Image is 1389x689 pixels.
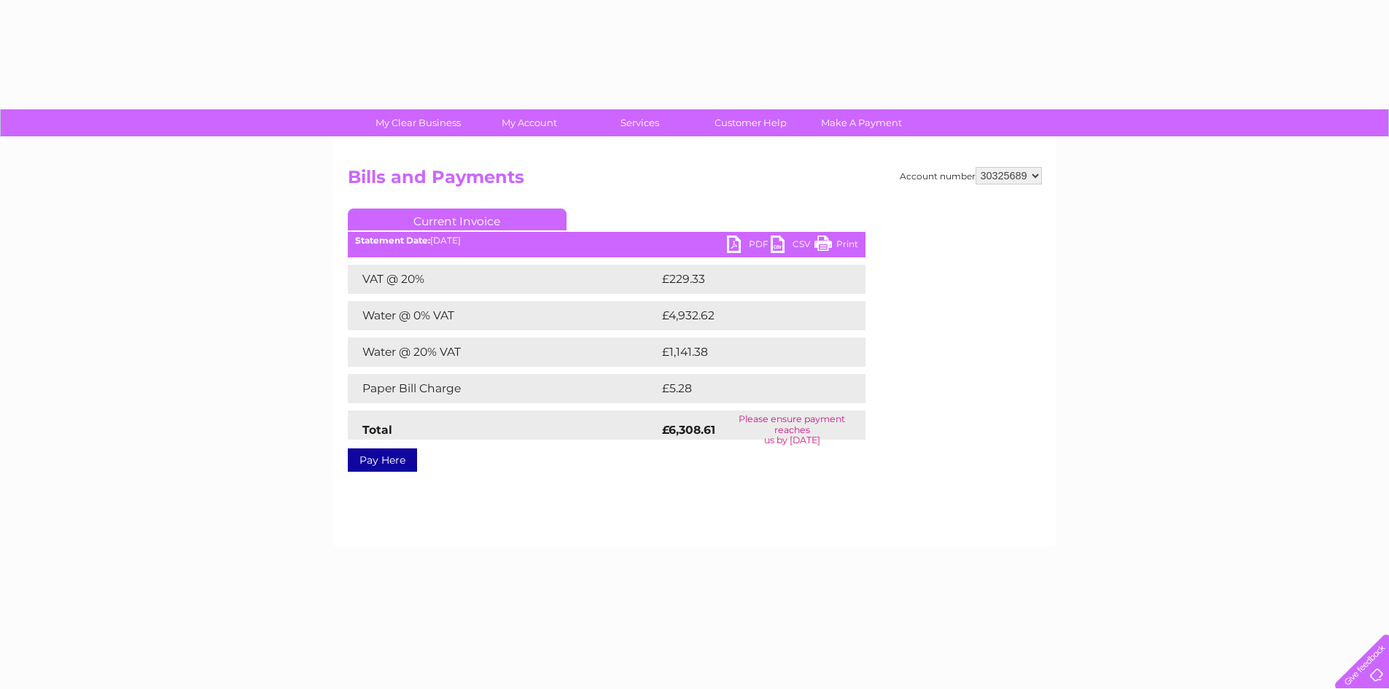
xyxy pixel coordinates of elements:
div: Account number [900,167,1042,184]
td: Please ensure payment reaches us by [DATE] [719,410,865,449]
td: £229.33 [658,265,839,294]
td: Paper Bill Charge [348,374,658,403]
a: Services [580,109,700,136]
td: Water @ 20% VAT [348,338,658,367]
td: £4,932.62 [658,301,843,330]
a: Customer Help [690,109,811,136]
a: Make A Payment [801,109,922,136]
td: £5.28 [658,374,831,403]
a: Print [814,235,858,257]
td: £1,141.38 [658,338,841,367]
a: My Clear Business [358,109,478,136]
strong: £6,308.61 [662,423,715,437]
a: Current Invoice [348,209,567,230]
a: Pay Here [348,448,417,472]
b: Statement Date: [355,235,430,246]
strong: Total [362,423,392,437]
a: CSV [771,235,814,257]
a: PDF [727,235,771,257]
td: VAT @ 20% [348,265,658,294]
h2: Bills and Payments [348,167,1042,195]
div: [DATE] [348,235,865,246]
a: My Account [469,109,589,136]
td: Water @ 0% VAT [348,301,658,330]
